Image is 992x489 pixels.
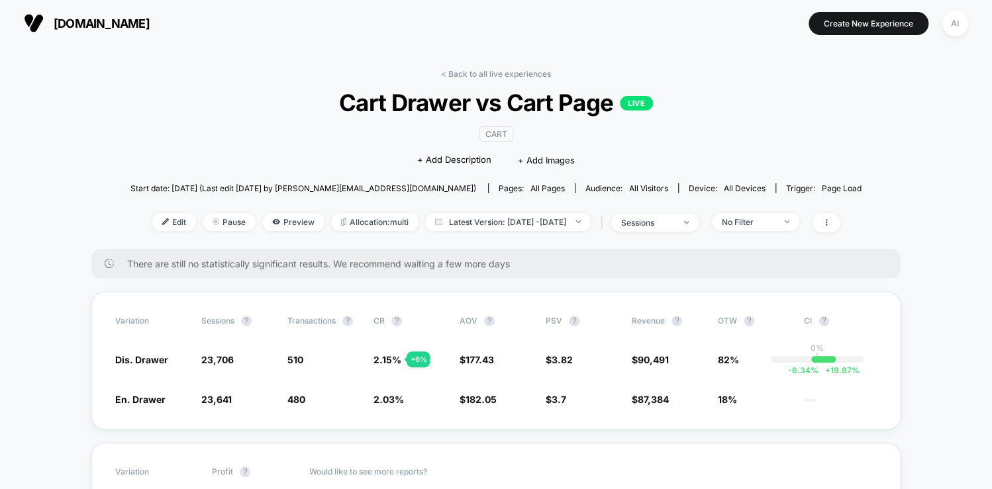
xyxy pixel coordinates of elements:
img: end [684,221,689,224]
span: --- [804,396,877,406]
span: [DOMAIN_NAME] [54,17,150,30]
img: end [576,220,581,223]
img: calendar [435,218,442,225]
span: 177.43 [466,354,494,365]
img: Visually logo [24,13,44,33]
button: Create New Experience [809,12,928,35]
span: CI [804,316,877,326]
span: PSV [546,316,562,326]
p: LIVE [620,96,653,111]
span: | [597,213,611,232]
img: end [213,218,219,225]
div: Audience: [585,183,668,193]
span: 19.87 % [818,365,860,375]
a: < Back to all live experiences [441,69,551,79]
span: Profit [212,467,233,476]
span: 18% [718,394,737,405]
span: Preview [262,213,324,231]
button: ? [744,316,754,326]
button: ? [569,316,579,326]
span: 3.7 [552,394,566,405]
span: Sessions [201,316,234,326]
div: No Filter [722,217,775,227]
span: 480 [287,394,305,405]
span: + [825,365,830,375]
span: 182.05 [466,394,497,405]
div: AI [942,11,968,36]
span: 23,641 [201,394,232,405]
button: [DOMAIN_NAME] [20,13,154,34]
div: Pages: [499,183,565,193]
p: 0% [811,343,824,353]
span: $ [460,354,494,365]
button: AI [938,10,972,37]
div: sessions [621,218,674,228]
button: ? [342,316,353,326]
span: OTW [718,316,791,326]
span: $ [460,394,497,405]
span: 2.15 % [373,354,401,365]
span: There are still no statistically significant results. We recommend waiting a few more days [127,258,874,269]
div: + 6 % [407,351,430,367]
button: ? [241,316,252,326]
span: $ [546,394,566,405]
span: all pages [530,183,565,193]
button: ? [484,316,495,326]
span: -6.34 % [788,365,818,375]
span: $ [632,394,669,405]
img: edit [162,218,169,225]
span: Start date: [DATE] (Last edit [DATE] by [PERSON_NAME][EMAIL_ADDRESS][DOMAIN_NAME]) [130,183,476,193]
span: Device: [678,183,775,193]
span: Edit [152,213,196,231]
span: Latest Version: [DATE] - [DATE] [425,213,591,231]
span: $ [546,354,573,365]
span: 3.82 [552,354,573,365]
span: 82% [718,354,739,365]
img: end [785,220,789,223]
img: rebalance [341,218,346,226]
span: Transactions [287,316,336,326]
p: | [816,353,818,363]
span: All Visitors [629,183,668,193]
button: ? [818,316,829,326]
span: + Add Description [417,154,491,167]
span: $ [632,354,669,365]
span: Variation [115,467,188,477]
span: En. Drawer [115,394,166,405]
span: CR [373,316,385,326]
span: Allocation: multi [331,213,419,231]
span: Pause [203,213,256,231]
span: Dis. Drawer [115,354,168,365]
p: Would like to see more reports? [309,467,877,476]
button: ? [391,316,402,326]
span: Revenue [632,316,665,326]
span: all devices [724,183,766,193]
span: 90,491 [638,354,669,365]
span: + Add Images [518,155,575,165]
span: 23,706 [201,354,234,365]
span: 510 [287,354,303,365]
span: 87,384 [638,394,669,405]
span: CART [479,126,513,142]
button: ? [240,467,250,477]
span: Cart Drawer vs Cart Page [167,89,824,116]
div: Trigger: [786,183,862,193]
span: Variation [115,316,188,326]
span: 2.03 % [373,394,404,405]
button: ? [671,316,682,326]
span: Page Load [822,183,862,193]
span: AOV [460,316,477,326]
